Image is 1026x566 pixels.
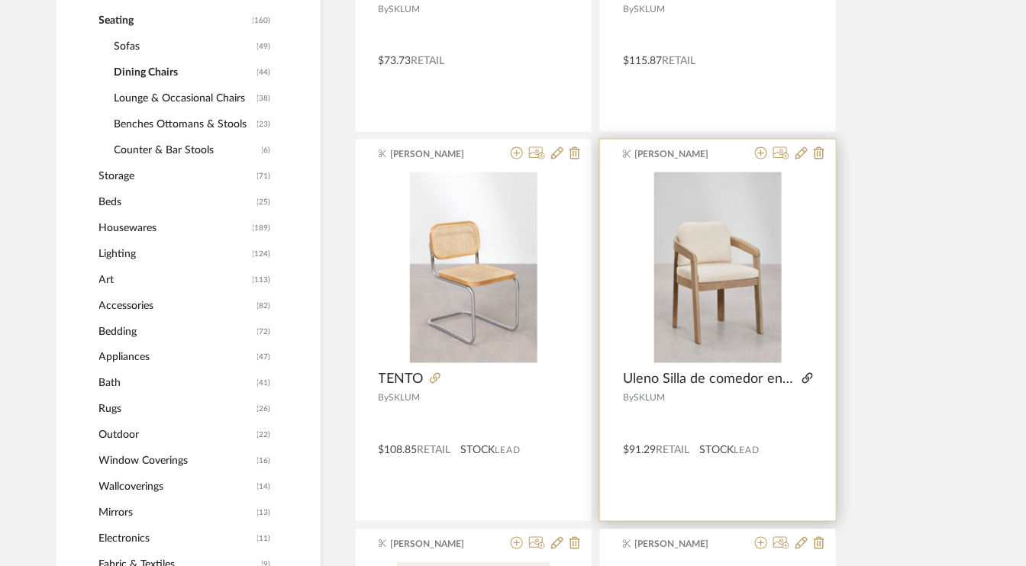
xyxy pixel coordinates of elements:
[389,5,421,14] span: SKLUM
[99,345,253,371] span: Appliances
[99,8,249,34] span: Seating
[623,371,796,388] span: Uleno Silla de comedor en madera de acacia Uleno
[634,394,665,403] span: SKLUM
[461,443,495,459] span: STOCK
[262,138,271,162] span: (6)
[410,172,537,363] img: TENTO
[115,59,253,85] span: Dining Chairs
[257,475,271,500] span: (14)
[115,111,253,137] span: Benches Ottomans & Stools
[418,445,451,456] span: Retail
[257,86,271,111] span: (38)
[99,189,253,215] span: Beds
[699,443,734,459] span: STOCK
[379,172,569,363] div: 0
[99,267,249,293] span: Art
[99,474,253,500] span: Wallcoverings
[623,445,656,456] span: $91.29
[257,371,271,396] span: (41)
[623,56,662,66] span: $115.87
[654,172,782,363] img: Uleno Silla de comedor en madera de acacia Uleno
[253,216,271,240] span: (189)
[379,394,389,403] span: By
[257,423,271,448] span: (22)
[99,241,249,267] span: Lighting
[379,371,424,388] span: TENTO
[379,5,389,14] span: By
[257,346,271,370] span: (47)
[253,268,271,292] span: (113)
[379,445,418,456] span: $108.85
[635,147,731,161] span: [PERSON_NAME]
[99,423,253,449] span: Outdoor
[99,293,253,319] span: Accessories
[257,60,271,85] span: (44)
[390,147,486,161] span: [PERSON_NAME]
[389,394,421,403] span: SKLUM
[257,164,271,188] span: (71)
[623,5,634,14] span: By
[257,320,271,344] span: (72)
[99,449,253,474] span: Window Coverings
[257,190,271,214] span: (25)
[99,500,253,526] span: Mirrors
[99,397,253,423] span: Rugs
[257,397,271,422] span: (26)
[115,137,258,163] span: Counter & Bar Stools
[99,163,253,189] span: Storage
[257,527,271,552] span: (11)
[495,445,521,456] span: Lead
[734,445,760,456] span: Lead
[635,538,731,552] span: [PERSON_NAME]
[99,371,253,397] span: Bath
[379,56,411,66] span: $73.73
[253,8,271,33] span: (160)
[656,445,689,456] span: Retail
[623,172,813,363] div: 0
[99,526,253,552] span: Electronics
[115,34,253,59] span: Sofas
[115,85,253,111] span: Lounge & Occasional Chairs
[99,215,249,241] span: Housewares
[253,242,271,266] span: (124)
[257,501,271,526] span: (13)
[662,56,695,66] span: Retail
[411,56,445,66] span: Retail
[390,538,486,552] span: [PERSON_NAME]
[257,112,271,137] span: (23)
[623,394,634,403] span: By
[257,449,271,474] span: (16)
[99,319,253,345] span: Bedding
[257,294,271,318] span: (82)
[257,34,271,59] span: (49)
[634,5,665,14] span: SKLUM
